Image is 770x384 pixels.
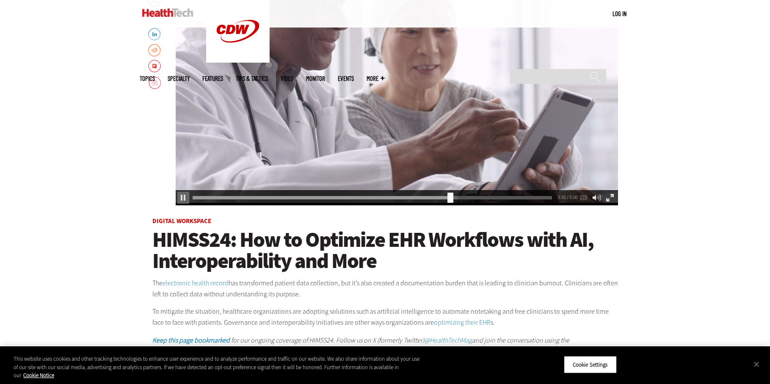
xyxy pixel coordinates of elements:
[578,192,590,204] div: Enable Closed Captioning
[236,75,268,82] a: Tips & Tactics
[747,355,766,373] button: Close
[613,10,626,17] a: Log in
[152,336,230,345] a: Keep this page bookmarked
[14,355,423,380] div: This website uses cookies and other tracking technologies to enhance user experience and to analy...
[447,193,453,203] div: Seek Video
[591,192,603,204] div: Mute
[152,226,593,275] span: HIMSS24: How to Optimize EHR Workflows with AI, Interoperability and More
[140,75,155,82] span: Topics
[168,75,190,82] span: Specialty
[558,195,575,200] div: 3:35 / 5:00
[281,75,293,82] a: Video
[564,356,617,373] button: Cookie Settings
[604,192,616,204] div: Full Screen
[163,279,229,287] a: electronic health record
[338,75,354,82] a: Events
[152,217,211,225] a: Digital Workspace
[202,75,223,82] a: Features
[152,278,618,299] p: The has transformed patient data collection, but it’s also created a documentation burden that is...
[434,318,491,327] a: optimizing their EHR
[152,306,618,328] p: To mitigate the situation, healthcare organizations are adopting solutions such as artificial int...
[206,56,270,65] a: CDW
[367,75,384,82] span: More
[306,75,325,82] a: MonITor
[231,336,424,345] em: for our ongoing coverage of HIMSS24. Follow us on X (formerly Twitter)
[152,336,569,356] em: and join the conversation using the hashtag
[142,8,193,17] img: Home
[177,192,189,204] div: Pause
[424,336,472,345] a: @HealthTechMag
[23,372,54,379] a: More information about your privacy
[613,9,626,18] div: User menu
